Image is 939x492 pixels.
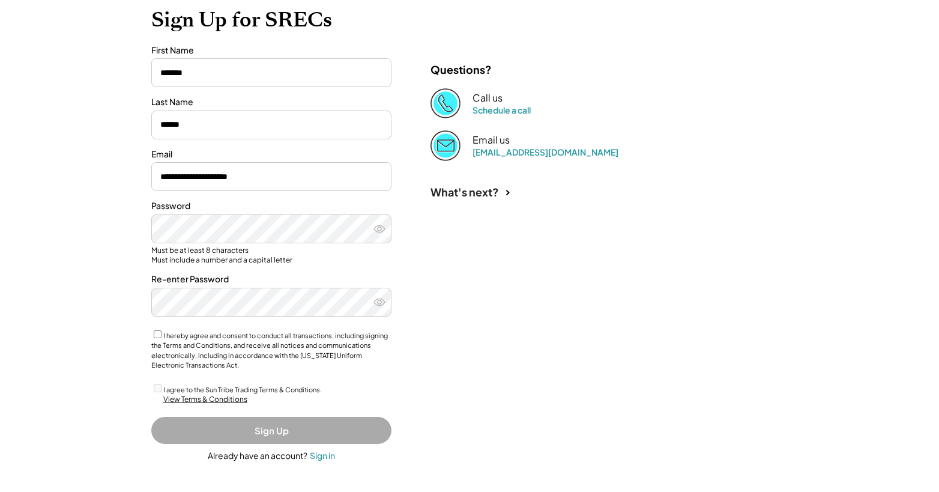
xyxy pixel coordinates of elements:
[163,395,247,405] div: View Terms & Conditions
[310,450,335,461] div: Sign in
[151,332,388,369] label: I hereby agree and consent to conduct all transactions, including signing the Terms and Condition...
[151,148,391,160] div: Email
[151,44,391,56] div: First Name
[151,246,391,264] div: Must be at least 8 characters Must include a number and a capital letter
[430,185,499,199] div: What's next?
[163,386,322,393] label: I agree to the Sun Tribe Trading Terms & Conditions.
[473,92,503,105] div: Call us
[473,105,531,115] a: Schedule a call
[151,273,391,285] div: Re-enter Password
[473,134,510,147] div: Email us
[151,417,391,444] button: Sign Up
[430,62,492,76] div: Questions?
[151,96,391,108] div: Last Name
[430,88,460,118] img: Phone%20copy%403x.png
[151,200,391,212] div: Password
[208,450,307,462] div: Already have an account?
[151,7,788,32] h1: Sign Up for SRECs
[430,130,460,160] img: Email%202%403x.png
[473,147,618,157] a: [EMAIL_ADDRESS][DOMAIN_NAME]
